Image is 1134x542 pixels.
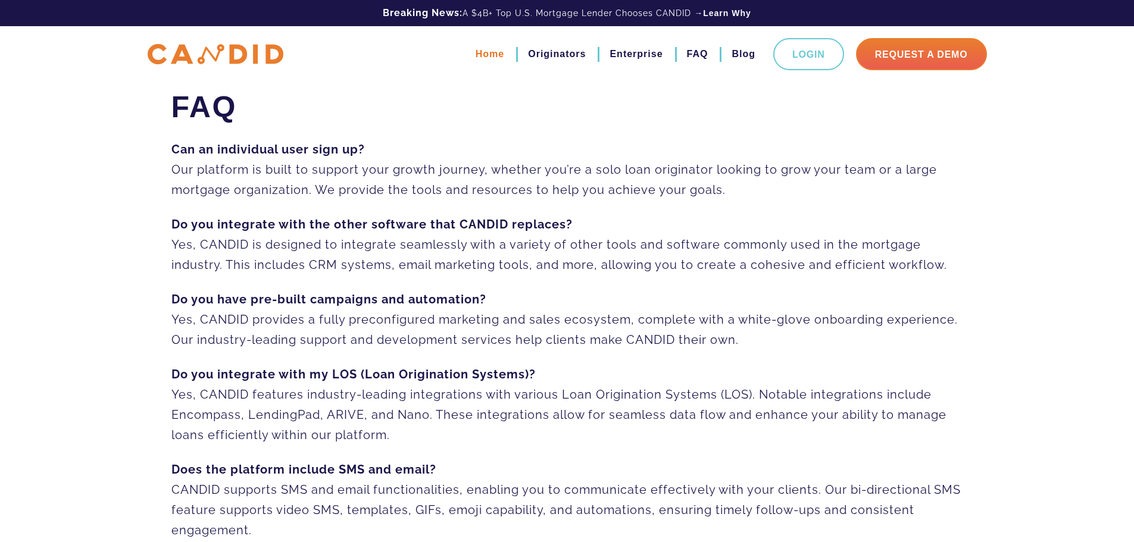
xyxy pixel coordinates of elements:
strong: Do you integrate with my LOS (Loan Origination Systems)? [171,367,536,381]
p: Yes, CANDID provides a fully preconfigured marketing and sales ecosystem, complete with a white-g... [171,289,963,350]
b: Breaking News: [383,7,463,18]
strong: Do you integrate with the other software that CANDID replaces? [171,217,573,231]
p: Yes, CANDID is designed to integrate seamlessly with a variety of other tools and software common... [171,214,963,275]
img: CANDID APP [148,44,283,65]
a: Blog [732,44,755,64]
strong: Do you have pre-built campaigns and automation? [171,292,486,306]
a: Originators [528,44,586,64]
a: Home [476,44,504,64]
strong: Can an individual user sign up? [171,142,365,156]
p: CANDID supports SMS and email functionalities, enabling you to communicate effectively with your ... [171,459,963,540]
a: Login [773,38,844,70]
strong: Does the platform include SMS and email? [171,462,436,477]
p: Yes, CANDID features industry-leading integrations with various Loan Origination Systems (LOS). N... [171,364,963,445]
h1: FAQ [171,89,963,125]
a: Enterprise [610,44,663,64]
a: Request A Demo [856,38,987,70]
a: FAQ [687,44,708,64]
p: Our platform is built to support your growth journey, whether you’re a solo loan originator looki... [171,139,963,200]
a: Learn Why [703,7,751,19]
